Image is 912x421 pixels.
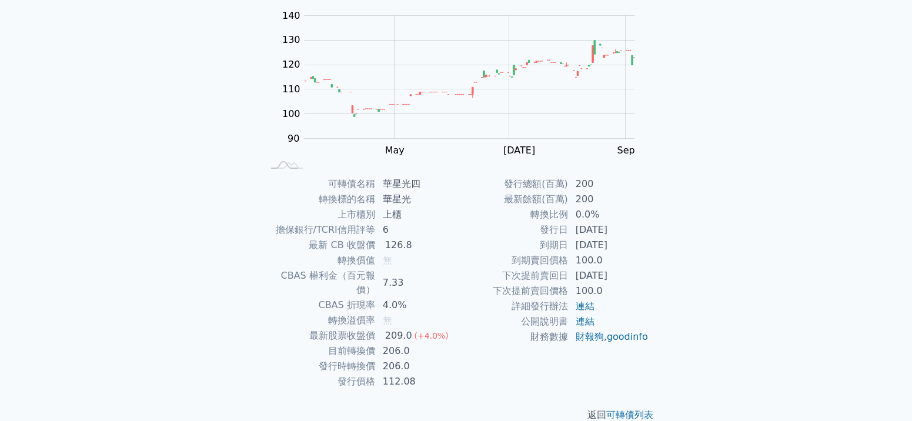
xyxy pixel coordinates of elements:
td: 擔保銀行/TCRI信用評等 [263,222,376,238]
td: 112.08 [376,374,456,389]
span: 無 [383,255,392,266]
td: 發行時轉換價 [263,359,376,374]
td: 發行日 [456,222,569,238]
td: 轉換價值 [263,253,376,268]
a: 連結 [576,316,594,327]
td: [DATE] [569,268,649,283]
td: 最新 CB 收盤價 [263,238,376,253]
td: 轉換溢價率 [263,313,376,328]
tspan: 110 [282,83,300,95]
div: 209.0 [383,329,415,343]
tspan: 140 [282,10,300,21]
td: 目前轉換價 [263,343,376,359]
td: 最新股票收盤價 [263,328,376,343]
td: 華星光 [376,192,456,207]
td: 下次提前賣回價格 [456,283,569,299]
td: 到期賣回價格 [456,253,569,268]
a: 財報狗 [576,331,604,342]
td: 轉換標的名稱 [263,192,376,207]
a: 連結 [576,300,594,312]
tspan: 100 [282,108,300,119]
td: 詳細發行辦法 [456,299,569,314]
a: goodinfo [607,331,648,342]
td: [DATE] [569,222,649,238]
td: 100.0 [569,283,649,299]
td: 200 [569,192,649,207]
td: 206.0 [376,359,456,374]
td: 轉換比例 [456,207,569,222]
td: 公開說明書 [456,314,569,329]
span: 無 [383,315,392,326]
td: , [569,329,649,345]
td: 華星光四 [376,176,456,192]
a: 可轉債列表 [607,409,654,420]
td: 下次提前賣回日 [456,268,569,283]
td: 4.0% [376,298,456,313]
tspan: 90 [288,133,299,144]
td: 最新餘額(百萬) [456,192,569,207]
tspan: 130 [282,34,300,45]
td: 200 [569,176,649,192]
td: CBAS 折現率 [263,298,376,313]
td: 6 [376,222,456,238]
td: 7.33 [376,268,456,298]
g: Chart [276,10,653,181]
td: [DATE] [569,238,649,253]
tspan: May [385,145,405,156]
td: 發行總額(百萬) [456,176,569,192]
tspan: [DATE] [503,145,535,156]
tspan: 120 [282,59,300,70]
span: (+4.0%) [415,331,449,340]
td: 到期日 [456,238,569,253]
td: CBAS 權利金（百元報價） [263,268,376,298]
td: 上櫃 [376,207,456,222]
td: 上市櫃別 [263,207,376,222]
td: 可轉債名稱 [263,176,376,192]
tspan: Sep [617,145,635,156]
td: 100.0 [569,253,649,268]
div: 126.8 [383,238,415,252]
td: 0.0% [569,207,649,222]
td: 發行價格 [263,374,376,389]
td: 財務數據 [456,329,569,345]
td: 206.0 [376,343,456,359]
